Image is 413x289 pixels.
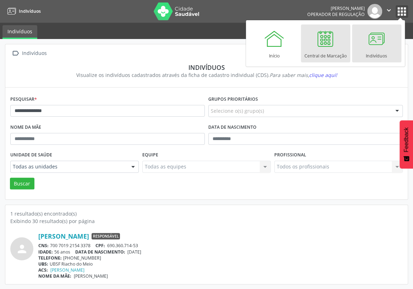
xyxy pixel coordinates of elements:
span: UBS: [38,261,48,267]
div: [PERSON_NAME] [307,5,365,11]
a: Indivíduos [352,24,401,62]
div: Exibindo 30 resultado(s) por página [10,217,403,225]
label: Unidade de saúde [10,150,52,161]
a:  Indivíduos [10,48,48,59]
div: Visualize os indivíduos cadastrados através da ficha de cadastro individual (CDS). [15,71,398,79]
button: apps [396,5,408,18]
i: person [16,243,28,255]
label: Pesquisar [10,94,37,105]
a: [PERSON_NAME] [50,267,84,273]
span: DATA DE NASCIMENTO: [75,249,125,255]
i: Para saber mais, [270,72,337,78]
span: Selecione o(s) grupo(s) [211,107,264,115]
span: Todas as unidades [13,163,124,170]
button:  [382,4,396,19]
label: Grupos prioritários [208,94,258,105]
i:  [385,6,393,14]
label: Profissional [274,150,306,161]
div: [PHONE_NUMBER] [38,255,403,261]
span: Operador de regulação [307,11,365,17]
div: 1 resultado(s) encontrado(s) [10,210,403,217]
div: 700 7019 2154 3378 [38,243,403,249]
a: Indivíduos [5,5,41,17]
span: 690.360.714-53 [107,243,138,249]
span: clique aqui! [309,72,337,78]
span: CNS: [38,243,49,249]
img: img [367,4,382,19]
span: [PERSON_NAME] [74,273,108,279]
a: Central de Marcação [301,24,350,62]
label: Nome da mãe [10,122,41,133]
div: UBSF Riacho do Meio [38,261,403,267]
a: Início [250,24,299,62]
span: NOME DA MÃE: [38,273,71,279]
span: CPF: [95,243,105,249]
i:  [10,48,21,59]
div: 56 anos [38,249,403,255]
label: Equipe [142,150,158,161]
span: Indivíduos [19,8,41,14]
label: Data de nascimento [208,122,257,133]
div: Indivíduos [15,63,398,71]
span: ACS: [38,267,48,273]
a: Indivíduos [2,25,37,39]
span: [DATE] [127,249,141,255]
span: Feedback [403,127,409,152]
div: Indivíduos [21,48,48,59]
button: Feedback - Mostrar pesquisa [400,120,413,168]
span: TELEFONE: [38,255,62,261]
a: [PERSON_NAME] [38,232,89,240]
button: Buscar [10,178,34,190]
span: IDADE: [38,249,53,255]
span: Responsável [92,233,120,239]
